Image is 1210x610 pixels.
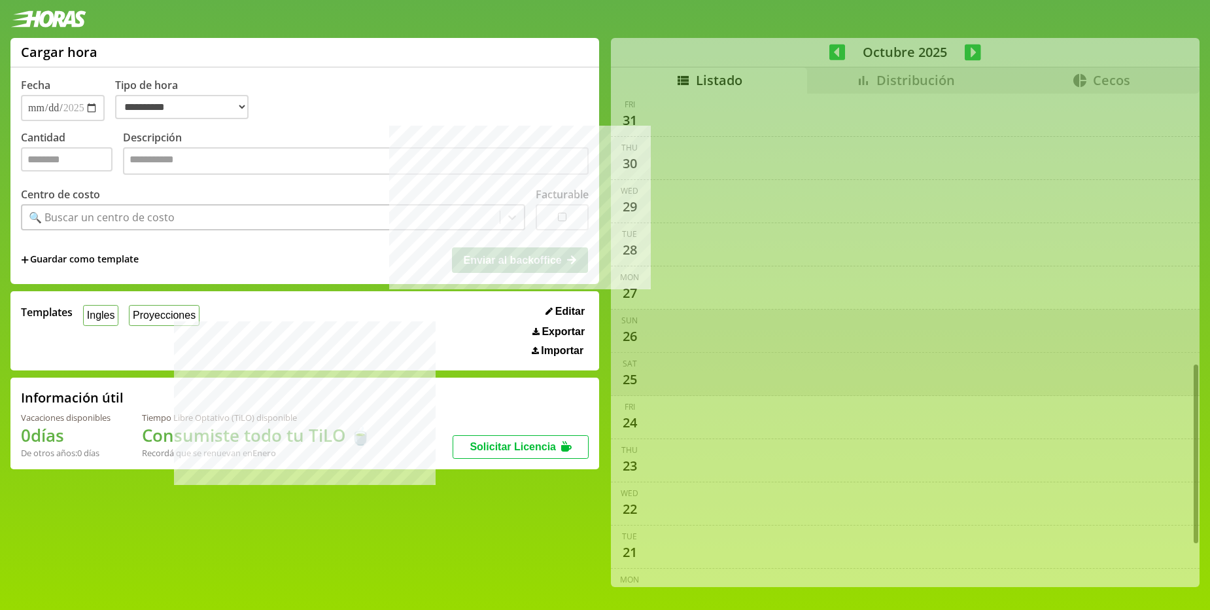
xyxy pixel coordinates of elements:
[21,305,73,319] span: Templates
[21,253,139,267] span: +Guardar como template
[21,412,111,423] div: Vacaciones disponibles
[528,325,589,338] button: Exportar
[115,78,259,121] label: Tipo de hora
[21,447,111,459] div: De otros años: 0 días
[470,441,556,452] span: Solicitar Licencia
[142,423,371,447] h1: Consumiste todo tu TiLO 🍵
[21,423,111,447] h1: 0 días
[555,306,585,317] span: Editar
[83,305,118,325] button: Ingles
[142,447,371,459] div: Recordá que se renuevan en
[21,130,123,178] label: Cantidad
[536,187,589,202] label: Facturable
[21,43,97,61] h1: Cargar hora
[453,435,589,459] button: Solicitar Licencia
[21,389,124,406] h2: Información útil
[10,10,86,27] img: logotipo
[29,210,175,224] div: 🔍 Buscar un centro de costo
[129,305,199,325] button: Proyecciones
[21,78,50,92] label: Fecha
[21,187,100,202] label: Centro de costo
[21,253,29,267] span: +
[542,305,589,318] button: Editar
[252,447,276,459] b: Enero
[541,345,583,357] span: Importar
[115,95,249,119] select: Tipo de hora
[142,412,371,423] div: Tiempo Libre Optativo (TiLO) disponible
[123,130,589,178] label: Descripción
[542,326,585,338] span: Exportar
[123,147,589,175] textarea: Descripción
[21,147,112,171] input: Cantidad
